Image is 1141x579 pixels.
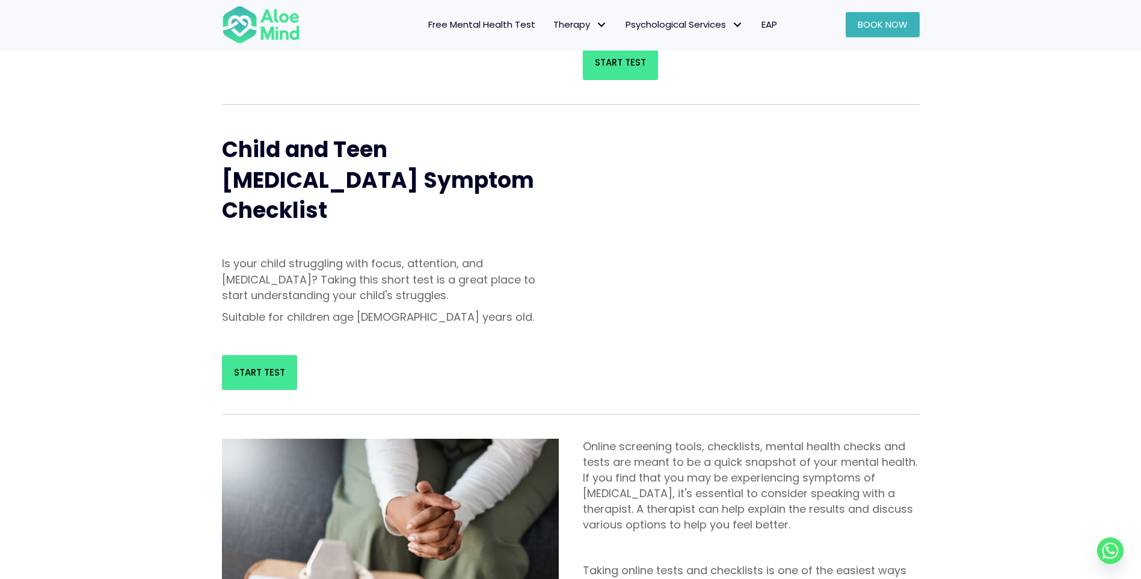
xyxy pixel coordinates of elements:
span: Psychological Services [626,18,743,31]
span: Start Test [595,56,646,69]
span: Start Test [234,366,285,379]
span: Free Mental Health Test [428,18,535,31]
span: EAP [761,18,777,31]
p: Online screening tools, checklists, mental health checks and tests are meant to be a quick snapsh... [583,439,920,533]
nav: Menu [316,12,786,37]
span: Psychological Services: submenu [729,16,746,34]
span: Child and Teen [MEDICAL_DATA] Symptom Checklist [222,134,534,226]
a: Free Mental Health Test [419,12,544,37]
a: EAP [752,12,786,37]
p: Suitable for children age [DEMOGRAPHIC_DATA] years old. [222,309,559,325]
a: TherapyTherapy: submenu [544,12,617,37]
a: Start Test [222,355,297,390]
span: Therapy [553,18,607,31]
p: Is your child struggling with focus, attention, and [MEDICAL_DATA]? Taking this short test is a g... [222,256,559,303]
a: Whatsapp [1097,537,1124,564]
a: Psychological ServicesPsychological Services: submenu [617,12,752,37]
span: Therapy: submenu [593,16,610,34]
img: Aloe mind Logo [222,5,300,45]
a: Book Now [846,12,920,37]
a: Start Test [583,45,658,80]
span: Book Now [858,18,908,31]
